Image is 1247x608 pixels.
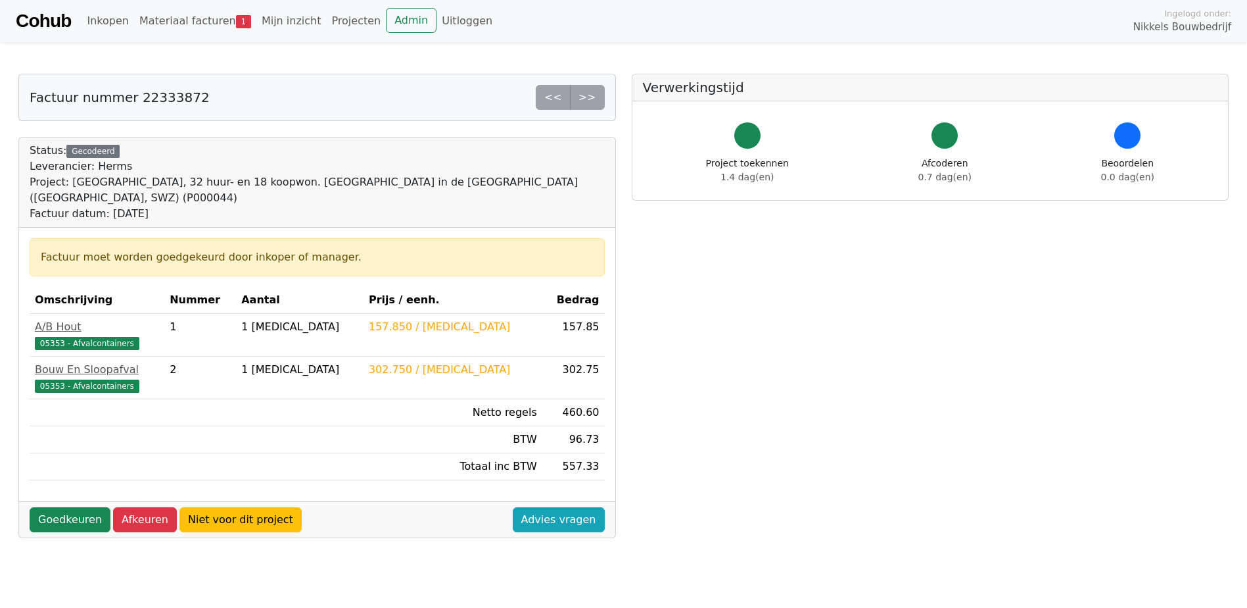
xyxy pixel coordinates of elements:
div: Factuur datum: [DATE] [30,206,605,222]
td: 2 [164,357,236,399]
div: Project toekennen [706,157,789,184]
a: Niet voor dit project [179,507,302,532]
div: 302.750 / [MEDICAL_DATA] [369,362,537,378]
span: 05353 - Afvalcontainers [35,337,139,350]
span: 0.7 dag(en) [918,172,972,182]
div: A/B Hout [35,319,159,335]
div: Leverancier: Herms [30,159,605,174]
a: Cohub [16,5,71,37]
a: Bouw En Sloopafval05353 - Afvalcontainers [35,362,159,393]
span: Ingelogd onder: [1164,7,1231,20]
span: 1 [236,15,251,28]
div: 1 [MEDICAL_DATA] [241,362,358,378]
span: 1.4 dag(en) [720,172,774,182]
a: Advies vragen [513,507,605,532]
td: 157.85 [542,314,605,357]
td: 1 [164,314,236,357]
td: Totaal inc BTW [364,453,542,480]
a: Goedkeuren [30,507,110,532]
div: Factuur moet worden goedgekeurd door inkoper of manager. [41,249,594,265]
div: Project: [GEOGRAPHIC_DATA], 32 huur- en 18 koopwon. [GEOGRAPHIC_DATA] in de [GEOGRAPHIC_DATA] ([G... [30,174,605,206]
div: Beoordelen [1101,157,1154,184]
span: 05353 - Afvalcontainers [35,380,139,393]
th: Prijs / eenh. [364,287,542,314]
a: Projecten [326,8,386,34]
td: Netto regels [364,399,542,426]
a: Mijn inzicht [256,8,327,34]
th: Bedrag [542,287,605,314]
a: Afkeuren [113,507,177,532]
span: 0.0 dag(en) [1101,172,1154,182]
th: Omschrijving [30,287,164,314]
div: Gecodeerd [66,145,120,158]
th: Nummer [164,287,236,314]
div: 157.850 / [MEDICAL_DATA] [369,319,537,335]
td: 302.75 [542,357,605,399]
td: 557.33 [542,453,605,480]
div: Bouw En Sloopafval [35,362,159,378]
a: Inkopen [82,8,133,34]
div: 1 [MEDICAL_DATA] [241,319,358,335]
a: A/B Hout05353 - Afvalcontainers [35,319,159,351]
div: Status: [30,143,605,222]
a: Materiaal facturen1 [134,8,256,34]
a: Uitloggen [436,8,498,34]
h5: Verwerkingstijd [643,80,1218,95]
td: 96.73 [542,426,605,453]
span: Nikkels Bouwbedrijf [1133,20,1231,35]
a: Admin [386,8,436,33]
td: 460.60 [542,399,605,426]
div: Afcoderen [918,157,972,184]
td: BTW [364,426,542,453]
h5: Factuur nummer 22333872 [30,89,210,105]
th: Aantal [236,287,364,314]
